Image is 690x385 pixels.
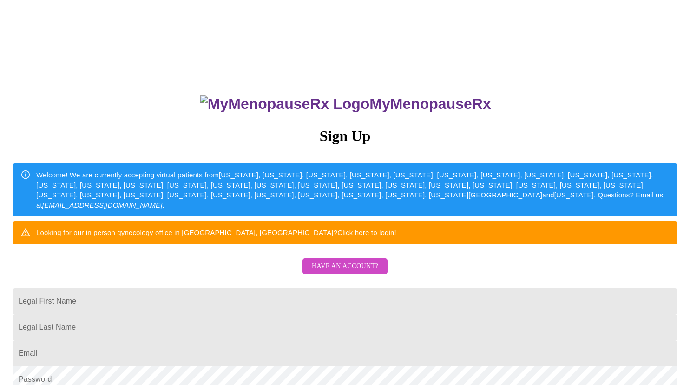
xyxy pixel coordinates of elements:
span: Have an account? [312,261,378,272]
h3: Sign Up [13,128,677,145]
a: Have an account? [300,269,390,277]
div: Welcome! We are currently accepting virtual patients from [US_STATE], [US_STATE], [US_STATE], [US... [36,166,670,214]
img: MyMenopauseRx Logo [200,95,369,113]
a: Click here to login! [337,229,396,236]
h3: MyMenopauseRx [14,95,677,113]
em: [EMAIL_ADDRESS][DOMAIN_NAME] [42,201,163,209]
button: Have an account? [302,258,388,275]
div: Looking for our in person gynecology office in [GEOGRAPHIC_DATA], [GEOGRAPHIC_DATA]? [36,224,396,241]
